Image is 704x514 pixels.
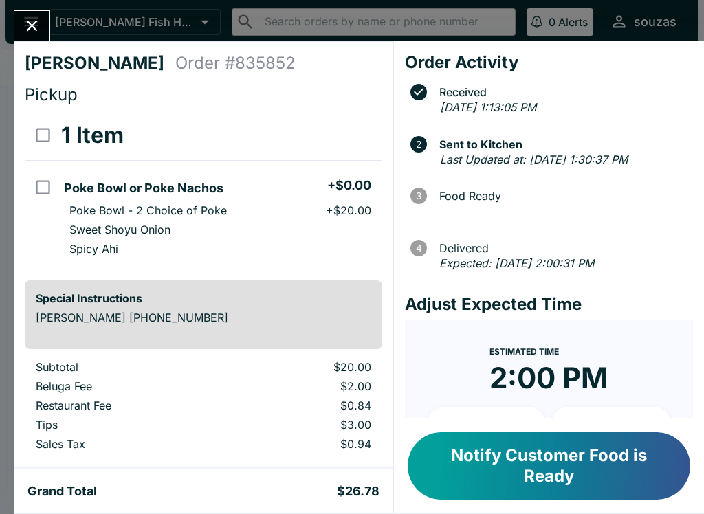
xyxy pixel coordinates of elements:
span: Sent to Kitchen [432,138,693,150]
em: [DATE] 1:13:05 PM [440,100,536,114]
p: $0.94 [236,437,371,451]
time: 2:00 PM [489,360,608,396]
p: [PERSON_NAME] [PHONE_NUMBER] [36,311,371,324]
span: Food Ready [432,190,693,202]
em: Last Updated at: [DATE] 1:30:37 PM [440,153,628,166]
table: orders table [25,111,382,269]
h4: Order Activity [405,52,693,73]
p: Tips [36,418,214,432]
p: $20.00 [236,360,371,374]
p: $0.84 [236,399,371,412]
h6: Special Instructions [36,291,371,305]
span: Received [432,86,693,98]
p: + $20.00 [326,203,371,217]
text: 2 [416,139,421,150]
h3: 1 Item [61,122,124,149]
h5: + $0.00 [327,177,371,194]
button: Notify Customer Food is Ready [408,432,690,500]
button: + 20 [551,407,671,441]
p: $2.00 [236,379,371,393]
p: Restaurant Fee [36,399,214,412]
p: Sweet Shoyu Onion [69,223,170,236]
button: + 10 [427,407,547,441]
span: Pickup [25,85,78,104]
h4: [PERSON_NAME] [25,53,175,74]
table: orders table [25,360,382,456]
p: Beluga Fee [36,379,214,393]
p: Spicy Ahi [69,242,118,256]
h5: Poke Bowl or Poke Nachos [64,180,223,197]
text: 4 [415,243,421,254]
h4: Order # 835852 [175,53,296,74]
p: Subtotal [36,360,214,374]
p: Sales Tax [36,437,214,451]
h5: Grand Total [27,483,97,500]
em: Expected: [DATE] 2:00:31 PM [439,256,594,270]
text: 3 [416,190,421,201]
p: $3.00 [236,418,371,432]
h4: Adjust Expected Time [405,294,693,315]
h5: $26.78 [337,483,379,500]
span: Estimated Time [489,346,559,357]
span: Delivered [432,242,693,254]
button: Close [14,11,49,41]
p: Poke Bowl - 2 Choice of Poke [69,203,227,217]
